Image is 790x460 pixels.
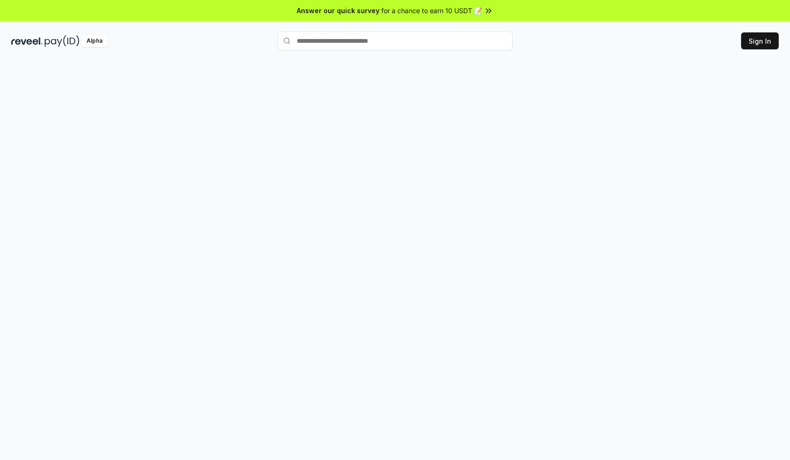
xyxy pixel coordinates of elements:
[81,35,108,47] div: Alpha
[741,32,779,49] button: Sign In
[11,35,43,47] img: reveel_dark
[381,6,482,16] span: for a chance to earn 10 USDT 📝
[45,35,79,47] img: pay_id
[297,6,379,16] span: Answer our quick survey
